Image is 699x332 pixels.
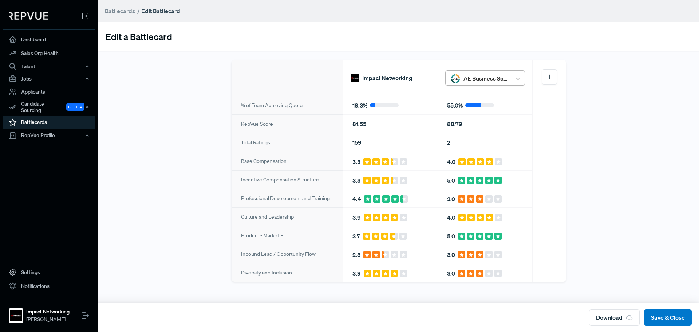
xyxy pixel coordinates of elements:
a: Sales Org Health [3,46,95,60]
span: 2.3 [352,250,360,259]
img: Impact Networking [10,310,22,321]
div: Incentive Compensation Structure [232,170,343,189]
span: [PERSON_NAME] [26,316,70,323]
a: Notifications [3,279,95,293]
span: Beta [66,103,84,111]
span: 4.4 [352,195,361,203]
div: 18.3 % [343,96,438,114]
div: 88.79 [438,114,532,133]
a: Applicants [3,85,95,99]
strong: Edit Battlecard [141,7,180,15]
a: Dashboard [3,32,95,46]
div: Culture and Leadership [232,207,343,226]
a: Battlecards [105,7,135,15]
div: Impact Networking [343,60,438,96]
span: 3.0 [447,195,455,203]
div: Base Compensation [232,152,343,170]
h3: Edit a Battlecard [106,31,172,42]
div: Candidate Sourcing [3,99,95,116]
div: 159 [343,133,438,152]
div: Product - Market Fit [232,226,343,245]
div: 2 [438,133,532,152]
div: Diversity and Inclusion [232,263,343,282]
div: 55.0 % [438,96,532,114]
span: 3.9 [352,213,361,222]
button: Download [589,309,640,326]
button: Save & Close [644,309,692,326]
div: Inbound Lead / Opportunity Flow [232,245,343,263]
div: Professional Development and Training [232,189,343,207]
div: % of Team Achieving Quota [232,96,343,114]
span: 3.0 [447,269,455,278]
a: Battlecards [3,116,95,129]
span: 4.0 [447,213,455,222]
button: Candidate Sourcing Beta [3,99,95,116]
span: 3.3 [352,176,360,185]
div: Total Ratings [232,133,343,152]
button: Talent [3,60,95,73]
a: Settings [3,265,95,279]
a: Impact NetworkingImpact Networking[PERSON_NAME] [3,299,95,326]
span: 5.0 [447,232,455,241]
img: AE Business Solutions [451,74,460,83]
img: Impact Networking [351,74,359,82]
span: 3.9 [352,269,361,278]
div: RepVue Score [232,114,343,133]
span: / [137,7,140,15]
div: 81.55 [343,114,438,133]
strong: Impact Networking [26,308,70,316]
span: 3.0 [447,250,455,259]
span: 3.3 [352,157,360,166]
span: 4.0 [447,157,455,166]
img: RepVue [9,12,48,20]
span: 5.0 [447,176,455,185]
button: RepVue Profile [3,129,95,142]
span: 3.7 [352,232,360,241]
button: Jobs [3,73,95,85]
